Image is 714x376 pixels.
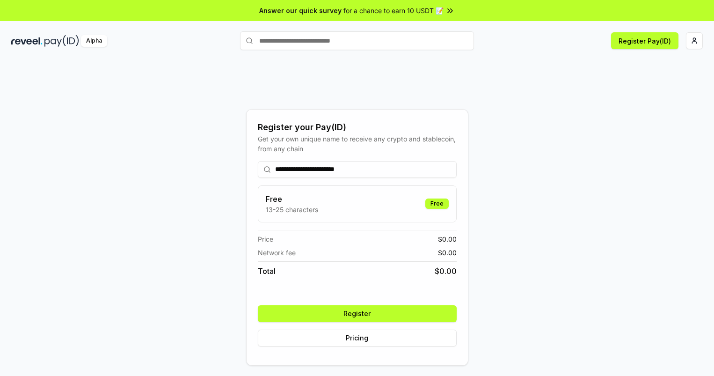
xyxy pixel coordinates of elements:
[343,6,444,15] span: for a chance to earn 10 USDT 📝
[266,193,318,205] h3: Free
[44,35,79,47] img: pay_id
[435,265,457,277] span: $ 0.00
[11,35,43,47] img: reveel_dark
[258,265,276,277] span: Total
[258,134,457,154] div: Get your own unique name to receive any crypto and stablecoin, from any chain
[81,35,107,47] div: Alpha
[258,305,457,322] button: Register
[438,248,457,258] span: $ 0.00
[258,121,457,134] div: Register your Pay(ID)
[258,248,296,258] span: Network fee
[425,199,449,209] div: Free
[258,330,457,347] button: Pricing
[258,234,273,244] span: Price
[438,234,457,244] span: $ 0.00
[259,6,342,15] span: Answer our quick survey
[266,205,318,214] p: 13-25 characters
[611,32,678,49] button: Register Pay(ID)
